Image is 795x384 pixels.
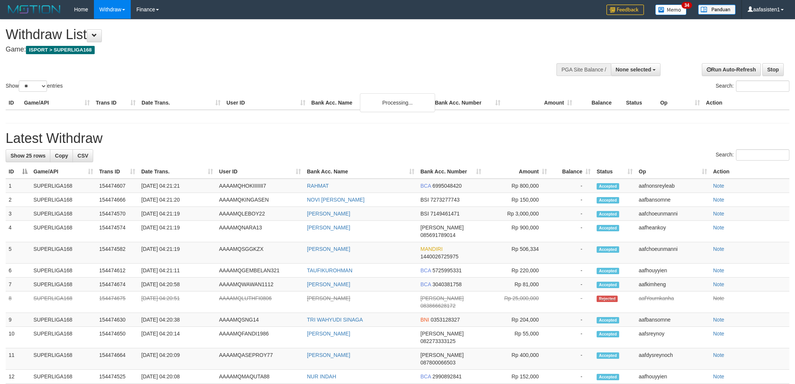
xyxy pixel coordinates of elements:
[420,338,455,344] span: Copy 082273333125 to clipboard
[636,207,710,221] td: aafchoeunmanni
[597,183,619,190] span: Accepted
[96,207,138,221] td: 154474570
[6,96,21,110] th: ID
[420,197,429,203] span: BSI
[716,149,789,161] label: Search:
[702,63,761,76] a: Run Auto-Refresh
[360,93,435,112] div: Processing...
[96,179,138,193] td: 154474607
[550,327,594,348] td: -
[50,149,73,162] a: Copy
[30,264,96,278] td: SUPERLIGA168
[21,96,93,110] th: Game/API
[710,165,789,179] th: Action
[6,179,30,193] td: 1
[420,183,431,189] span: BCA
[30,278,96,291] td: SUPERLIGA168
[420,281,431,287] span: BCA
[138,327,216,348] td: [DATE] 04:20:14
[216,348,304,370] td: AAAAMQASEPROY77
[430,197,459,203] span: Copy 7273277743 to clipboard
[96,348,138,370] td: 154474664
[26,46,95,54] span: ISPORT > SUPERLIGA168
[636,313,710,327] td: aafbansomne
[30,242,96,264] td: SUPERLIGA168
[432,267,462,273] span: Copy 5725995331 to clipboard
[420,331,464,337] span: [PERSON_NAME]
[138,179,216,193] td: [DATE] 04:21:21
[431,317,460,323] span: Copy 0353128327 to clipboard
[216,165,304,179] th: User ID: activate to sort column ascending
[6,165,30,179] th: ID: activate to sort column descending
[6,313,30,327] td: 9
[736,80,789,92] input: Search:
[597,317,619,323] span: Accepted
[307,331,350,337] a: [PERSON_NAME]
[655,5,687,15] img: Button%20Memo.svg
[96,165,138,179] th: Trans ID: activate to sort column ascending
[138,370,216,384] td: [DATE] 04:20:08
[597,211,619,217] span: Accepted
[611,63,661,76] button: None selected
[77,153,88,159] span: CSV
[139,96,224,110] th: Date Trans.
[96,278,138,291] td: 154474674
[93,96,139,110] th: Trans ID
[307,197,364,203] a: NOVI [PERSON_NAME]
[713,352,724,358] a: Note
[30,193,96,207] td: SUPERLIGA168
[484,278,550,291] td: Rp 81,000
[657,96,703,110] th: Op
[420,232,455,238] span: Copy 085691789014 to clipboard
[420,225,464,231] span: [PERSON_NAME]
[307,295,350,301] a: [PERSON_NAME]
[420,253,458,260] span: Copy 1440026725975 to clipboard
[432,373,462,379] span: Copy 2990892841 to clipboard
[138,221,216,242] td: [DATE] 04:21:19
[432,281,462,287] span: Copy 3040381758 to clipboard
[216,291,304,313] td: AAAAMQLUTHFI0806
[736,149,789,161] input: Search:
[484,179,550,193] td: Rp 800,000
[6,46,523,53] h4: Game:
[430,211,459,217] span: Copy 7149461471 to clipboard
[636,193,710,207] td: aafbansomne
[6,264,30,278] td: 6
[484,165,550,179] th: Amount: activate to sort column ascending
[484,327,550,348] td: Rp 55,000
[713,225,724,231] a: Note
[713,183,724,189] a: Note
[713,317,724,323] a: Note
[420,303,455,309] span: Copy 083866628172 to clipboard
[96,291,138,313] td: 154474675
[484,348,550,370] td: Rp 400,000
[606,5,644,15] img: Feedback.jpg
[417,165,484,179] th: Bank Acc. Number: activate to sort column ascending
[138,207,216,221] td: [DATE] 04:21:19
[636,348,710,370] td: aafdysreynoch
[138,264,216,278] td: [DATE] 04:21:11
[713,211,724,217] a: Note
[216,179,304,193] td: AAAAMQHOKIIIIIII7
[30,179,96,193] td: SUPERLIGA168
[703,96,789,110] th: Action
[30,291,96,313] td: SUPERLIGA168
[307,267,352,273] a: TAUFIKUROHMAN
[550,242,594,264] td: -
[30,165,96,179] th: Game/API: activate to sort column ascending
[216,278,304,291] td: AAAAMQWAWAN1112
[30,313,96,327] td: SUPERLIGA168
[597,225,619,231] span: Accepted
[420,267,431,273] span: BCA
[96,264,138,278] td: 154474612
[216,242,304,264] td: AAAAMQSGGKZX
[550,264,594,278] td: -
[19,80,47,92] select: Showentries
[6,149,50,162] a: Show 25 rows
[597,374,619,380] span: Accepted
[484,221,550,242] td: Rp 900,000
[550,370,594,384] td: -
[484,313,550,327] td: Rp 204,000
[597,296,618,302] span: Rejected
[307,373,336,379] a: NUR INDAH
